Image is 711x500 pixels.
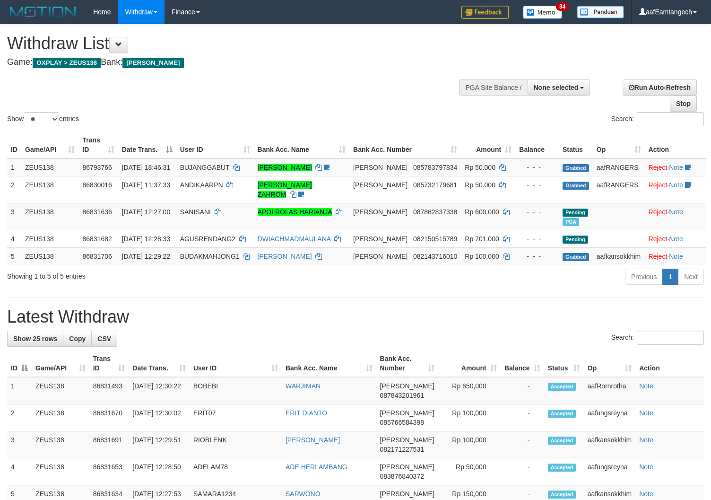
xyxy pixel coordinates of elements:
[563,164,589,172] span: Grabbed
[413,208,457,216] span: Copy 087862837338 to clipboard
[413,181,457,189] span: Copy 085732179681 to clipboard
[97,335,111,342] span: CSV
[129,431,190,458] td: [DATE] 12:29:51
[180,164,230,171] span: BUJANGGABUT
[563,218,579,226] span: Marked by aafRornrotha
[465,164,495,171] span: Rp 50.000
[32,431,89,458] td: ZEUS138
[180,208,211,216] span: SANISANI
[639,463,653,471] a: Note
[534,84,579,91] span: None selected
[129,458,190,485] td: [DATE] 12:28:50
[501,404,544,431] td: -
[21,158,78,176] td: ZEUS138
[669,235,683,243] a: Note
[190,377,282,404] td: BOBEBI
[258,208,332,216] a: APOI ROLAS HARIANJA
[639,490,653,498] a: Note
[593,132,645,158] th: Op: activate to sort column ascending
[459,79,527,96] div: PGA Site Balance /
[190,431,282,458] td: RIOBLENK
[69,335,86,342] span: Copy
[637,112,704,126] input: Search:
[286,463,347,471] a: ADE HERLAMBANG
[519,163,555,172] div: - - -
[82,164,112,171] span: 86793766
[438,458,501,485] td: Rp 50,000
[7,331,63,347] a: Show 25 rows
[563,236,588,244] span: Pending
[548,491,576,499] span: Accepted
[7,307,704,326] h1: Latest Withdraw
[376,350,438,377] th: Bank Acc. Number: activate to sort column ascending
[7,158,21,176] td: 1
[21,230,78,247] td: ZEUS138
[623,79,697,96] a: Run Auto-Refresh
[7,203,21,230] td: 3
[180,235,235,243] span: AGUSRENDANG2
[523,6,563,19] img: Button%20Memo.svg
[465,208,499,216] span: Rp 600.000
[611,331,704,345] label: Search:
[593,158,645,176] td: aafRANGERS
[584,350,635,377] th: Op: activate to sort column ascending
[82,235,112,243] span: 86831682
[639,409,653,417] a: Note
[584,404,635,431] td: aafungsreyna
[563,209,588,217] span: Pending
[349,132,461,158] th: Bank Acc. Number: activate to sort column ascending
[584,377,635,404] td: aafRornrotha
[519,252,555,261] div: - - -
[89,350,129,377] th: Trans ID: activate to sort column ascending
[501,350,544,377] th: Balance: activate to sort column ascending
[7,247,21,265] td: 5
[7,112,79,126] label: Show entries
[82,253,112,260] span: 86831706
[7,458,32,485] td: 4
[563,253,589,261] span: Grabbed
[501,458,544,485] td: -
[577,6,624,18] img: panduan.png
[380,473,424,480] span: Copy 083876840372 to clipboard
[21,203,78,230] td: ZEUS138
[129,377,190,404] td: [DATE] 12:30:22
[380,436,434,444] span: [PERSON_NAME]
[645,158,706,176] td: ·
[593,247,645,265] td: aafkansokkhim
[7,404,32,431] td: 2
[190,404,282,431] td: ERIT07
[438,431,501,458] td: Rp 100,000
[678,269,704,285] a: Next
[563,182,589,190] span: Grabbed
[635,350,704,377] th: Action
[438,404,501,431] td: Rp 100,000
[82,181,112,189] span: 86830016
[515,132,559,158] th: Balance
[649,208,668,216] a: Reject
[380,409,434,417] span: [PERSON_NAME]
[645,230,706,247] td: ·
[122,253,170,260] span: [DATE] 12:29:22
[89,431,129,458] td: 86831691
[129,350,190,377] th: Date Trans.: activate to sort column ascending
[584,458,635,485] td: aafungsreyna
[519,234,555,244] div: - - -
[129,404,190,431] td: [DATE] 12:30:02
[286,436,340,444] a: [PERSON_NAME]
[78,132,118,158] th: Trans ID: activate to sort column ascending
[122,208,170,216] span: [DATE] 12:27:00
[670,96,697,112] a: Stop
[669,181,683,189] a: Note
[7,431,32,458] td: 3
[639,436,653,444] a: Note
[118,132,176,158] th: Date Trans.: activate to sort column descending
[21,176,78,203] td: ZEUS138
[438,350,501,377] th: Amount: activate to sort column ascending
[258,181,312,198] a: [PERSON_NAME] ZAHROM
[380,392,424,399] span: Copy 087843201961 to clipboard
[190,350,282,377] th: User ID: activate to sort column ascending
[89,377,129,404] td: 86831493
[7,132,21,158] th: ID
[380,490,434,498] span: [PERSON_NAME]
[380,382,434,390] span: [PERSON_NAME]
